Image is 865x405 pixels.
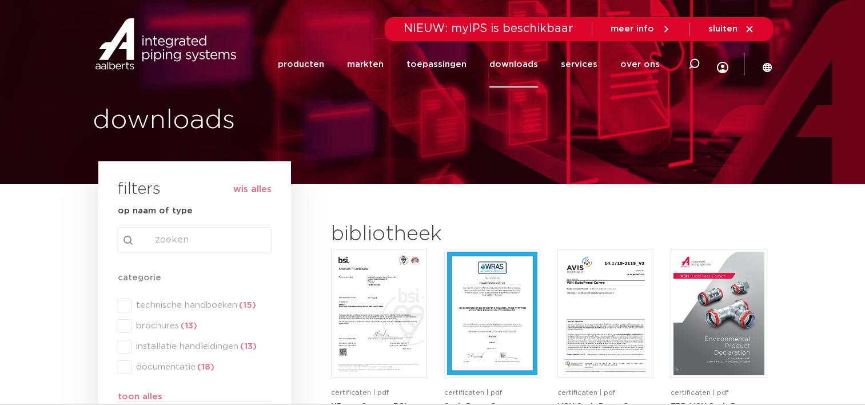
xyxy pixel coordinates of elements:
span: meer info [611,25,654,33]
span: NIEUW: myIPS is beschikbaar [404,23,573,34]
h3: filters [118,176,161,204]
a: toepassingen [406,41,467,88]
a: markten [347,41,384,88]
span: certificaten | pdf [331,389,389,396]
a: sluiten [708,24,755,34]
nav: Menu [278,41,660,88]
img: XPress_Koper_BSI-pdf.jpg [334,252,424,375]
span: sluiten [708,25,738,33]
span: certificaten | pdf [671,389,728,396]
span: certificaten | pdf [444,389,502,396]
a: downloads [489,41,538,88]
strong: op naam of type [118,207,193,215]
h1: downloads [93,102,427,139]
h2: bibliotheek [331,221,535,248]
a: services [561,41,597,88]
span: certificaten | pdf [557,389,615,396]
a: producten [278,41,324,88]
img: EPD-VSH-SudoPress-Carbon-1-pdf.jpg [673,252,764,375]
a: over ons [620,41,660,88]
a: meer info [611,24,671,34]
img: VSH_SudoPress_Copper-Avis_Technique_14-1_15-2115-1-pdf.jpg [560,252,651,375]
img: SudoPress_Copper_WRAS-1-pdf.jpg [447,252,537,375]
